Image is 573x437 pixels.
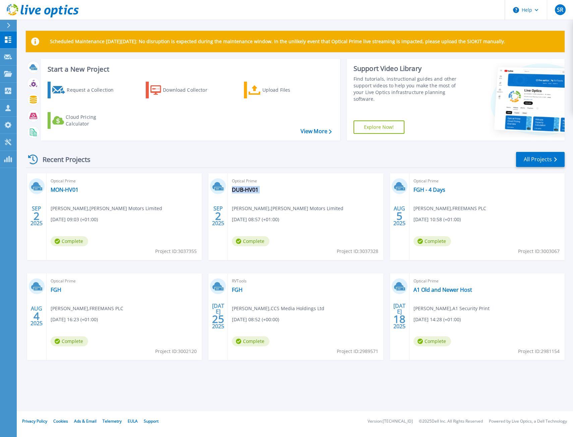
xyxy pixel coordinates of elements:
[393,316,405,322] span: 18
[163,83,216,97] div: Download Collector
[34,213,40,219] span: 2
[413,236,451,246] span: Complete
[489,419,567,424] li: Powered by Live Optics, a Dell Technology
[232,216,279,223] span: [DATE] 08:57 (+01:00)
[232,186,258,193] a: DUB-HV01
[67,83,120,97] div: Request a Collection
[413,186,445,193] a: FGH - 4 Days
[413,277,561,285] span: Optical Prime
[413,316,461,323] span: [DATE] 14:28 (+01:00)
[354,64,464,73] div: Support Video Library
[66,114,119,127] div: Cloud Pricing Calculator
[51,336,88,346] span: Complete
[51,177,198,185] span: Optical Prime
[393,304,406,328] div: [DATE] 2025
[53,418,68,424] a: Cookies
[212,304,225,328] div: [DATE] 2025
[51,186,78,193] a: MON-HV01
[51,286,61,293] a: FGH
[232,205,343,212] span: [PERSON_NAME] , [PERSON_NAME] Motors Limited
[337,348,378,355] span: Project ID: 2989571
[74,418,97,424] a: Ads & Email
[337,248,378,255] span: Project ID: 3037328
[232,277,379,285] span: RVTools
[51,205,162,212] span: [PERSON_NAME] , [PERSON_NAME] Motors Limited
[51,277,198,285] span: Optical Prime
[413,205,486,212] span: [PERSON_NAME] , FREEMANS PLC
[128,418,138,424] a: EULA
[30,304,43,328] div: AUG 2025
[413,336,451,346] span: Complete
[144,418,158,424] a: Support
[232,316,279,323] span: [DATE] 08:52 (+00:00)
[419,419,483,424] li: © 2025 Dell Inc. All Rights Reserved
[354,76,464,102] div: Find tutorials, instructional guides and other support videos to help you make the most of your L...
[396,213,402,219] span: 5
[22,418,47,424] a: Privacy Policy
[51,305,123,312] span: [PERSON_NAME] , FREEMANS PLC
[413,286,472,293] a: A1 Old and Newer Host
[48,112,122,129] a: Cloud Pricing Calculator
[48,66,331,73] h3: Start a New Project
[518,248,560,255] span: Project ID: 3003067
[413,177,561,185] span: Optical Prime
[368,419,413,424] li: Version: [TECHNICAL_ID]
[155,248,197,255] span: Project ID: 3037355
[26,151,100,168] div: Recent Projects
[232,305,324,312] span: [PERSON_NAME] , CCS Media Holdings Ltd
[301,128,332,135] a: View More
[215,213,221,219] span: 2
[516,152,565,167] a: All Projects
[212,204,225,228] div: SEP 2025
[232,236,269,246] span: Complete
[518,348,560,355] span: Project ID: 2981154
[413,305,490,312] span: [PERSON_NAME] , A1 Security Print
[146,82,220,98] a: Download Collector
[51,316,98,323] span: [DATE] 16:23 (+01:00)
[232,336,269,346] span: Complete
[232,177,379,185] span: Optical Prime
[244,82,319,98] a: Upload Files
[51,236,88,246] span: Complete
[393,204,406,228] div: AUG 2025
[212,316,224,322] span: 25
[51,216,98,223] span: [DATE] 09:03 (+01:00)
[155,348,197,355] span: Project ID: 3002120
[103,418,122,424] a: Telemetry
[232,286,243,293] a: FGH
[262,83,316,97] div: Upload Files
[50,39,505,44] p: Scheduled Maintenance [DATE][DATE]: No disruption is expected during the maintenance window. In t...
[34,313,40,319] span: 4
[48,82,122,98] a: Request a Collection
[413,216,461,223] span: [DATE] 10:58 (+01:00)
[354,120,404,134] a: Explore Now!
[557,7,563,12] span: SR
[30,204,43,228] div: SEP 2025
